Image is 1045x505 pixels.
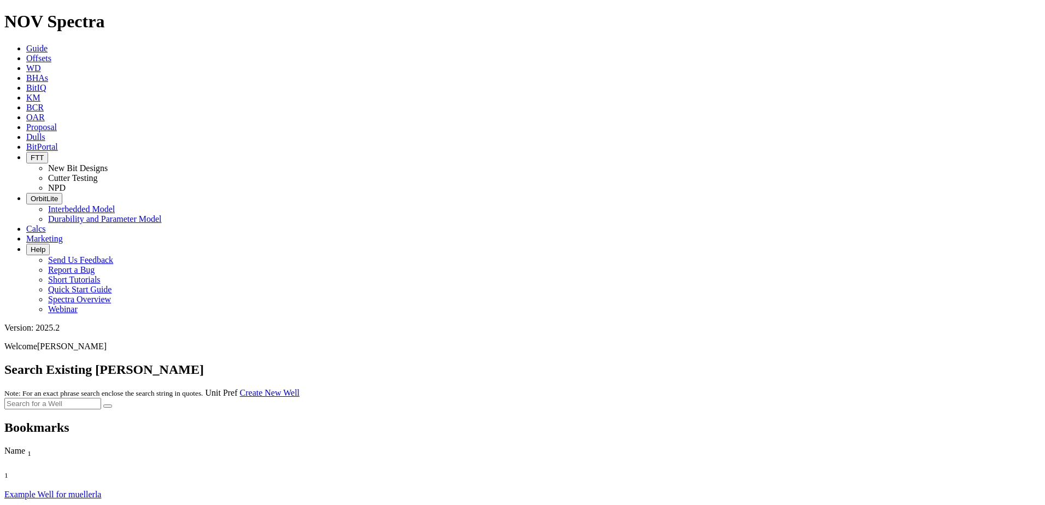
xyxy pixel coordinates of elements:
a: BitIQ [26,83,46,92]
a: BCR [26,103,44,112]
span: FTT [31,154,44,162]
sub: 1 [4,471,8,479]
a: Offsets [26,54,51,63]
a: Spectra Overview [48,295,111,304]
a: NPD [48,183,66,192]
div: Column Menu [4,458,967,468]
a: Dulls [26,132,45,142]
p: Welcome [4,342,1041,351]
button: Help [26,244,50,255]
div: Sort None [4,468,59,480]
span: Name [4,446,25,455]
div: Version: 2025.2 [4,323,1041,333]
a: Marketing [26,234,63,243]
a: BitPortal [26,142,58,151]
a: Cutter Testing [48,173,98,183]
a: Create New Well [240,388,300,397]
a: New Bit Designs [48,163,108,173]
div: Name Sort None [4,446,967,458]
a: OAR [26,113,45,122]
a: Interbedded Model [48,204,115,214]
small: Note: For an exact phrase search enclose the search string in quotes. [4,389,203,397]
h1: NOV Spectra [4,11,1041,32]
span: Sort None [27,446,31,455]
a: Proposal [26,122,57,132]
span: Sort None [4,468,8,477]
span: [PERSON_NAME] [37,342,107,351]
a: Unit Pref [205,388,237,397]
a: Short Tutorials [48,275,101,284]
a: Durability and Parameter Model [48,214,162,224]
input: Search for a Well [4,398,101,409]
div: Column Menu [4,480,59,490]
h2: Bookmarks [4,420,1041,435]
sub: 1 [27,449,31,457]
button: FTT [26,152,48,163]
button: OrbitLite [26,193,62,204]
div: Sort None [4,468,59,490]
h2: Search Existing [PERSON_NAME] [4,362,1041,377]
a: KM [26,93,40,102]
a: Guide [26,44,48,53]
span: OrbitLite [31,195,58,203]
a: Webinar [48,304,78,314]
span: Help [31,245,45,254]
div: Sort None [4,446,967,468]
a: BHAs [26,73,48,83]
a: Send Us Feedback [48,255,113,265]
a: Example Well for muellerla [4,490,101,499]
a: Calcs [26,224,46,233]
a: WD [26,63,41,73]
a: Report a Bug [48,265,95,274]
a: Quick Start Guide [48,285,111,294]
